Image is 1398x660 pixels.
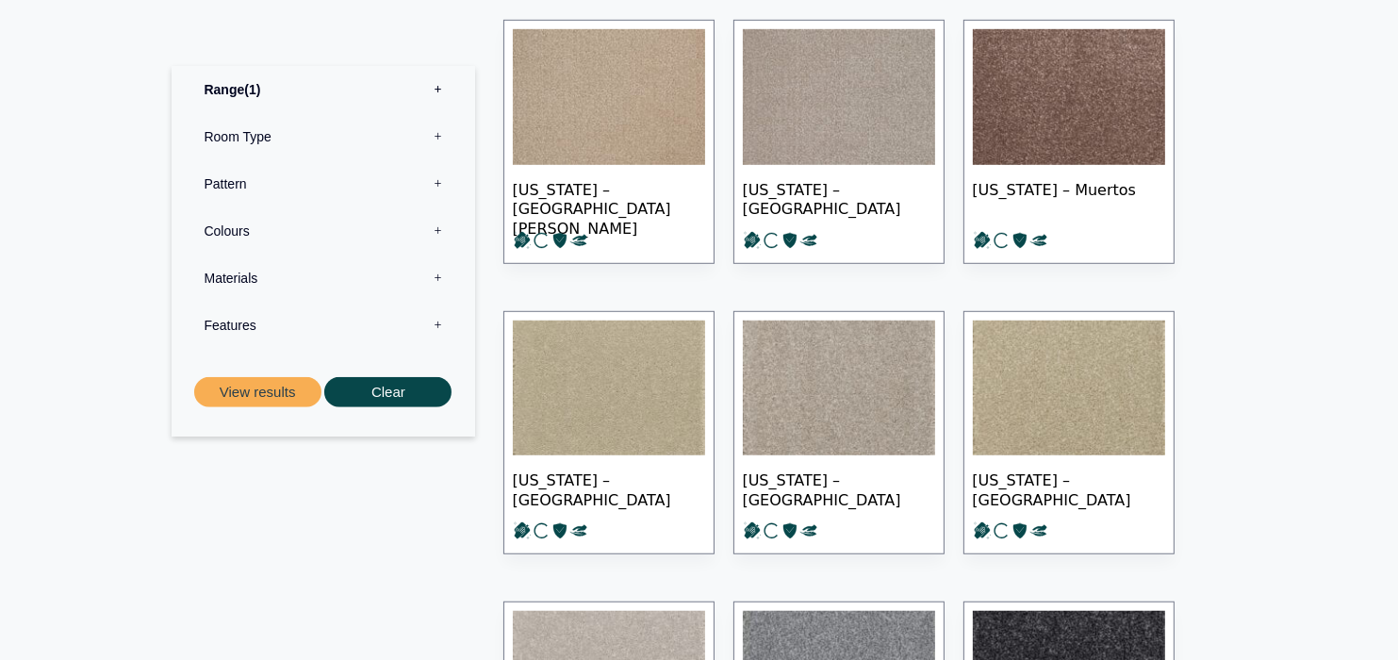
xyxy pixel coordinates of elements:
[733,20,945,264] a: [US_STATE] – [GEOGRAPHIC_DATA]
[503,20,715,264] a: [US_STATE] – [GEOGRAPHIC_DATA][PERSON_NAME]
[186,66,461,113] label: Range
[186,302,461,349] label: Features
[194,377,321,408] button: View results
[324,377,452,408] button: Clear
[244,82,260,97] span: 1
[186,113,461,160] label: Room Type
[973,455,1165,521] span: [US_STATE] – [GEOGRAPHIC_DATA]
[743,321,935,456] img: Puerto Rico Areabo
[186,255,461,302] label: Materials
[973,165,1165,231] span: [US_STATE] – Muertos
[503,311,715,555] a: [US_STATE] – [GEOGRAPHIC_DATA]
[513,321,705,456] img: Puerto Rico Toro Verde
[513,165,705,231] span: [US_STATE] – [GEOGRAPHIC_DATA][PERSON_NAME]
[963,311,1175,555] a: [US_STATE] – [GEOGRAPHIC_DATA]
[963,20,1175,264] a: [US_STATE] – Muertos
[186,207,461,255] label: Colours
[733,311,945,555] a: [US_STATE] – [GEOGRAPHIC_DATA]
[973,321,1165,456] img: Puerto Rico Cascada
[513,455,705,521] span: [US_STATE] – [GEOGRAPHIC_DATA]
[743,455,935,521] span: [US_STATE] – [GEOGRAPHIC_DATA]
[743,165,935,231] span: [US_STATE] – [GEOGRAPHIC_DATA]
[186,160,461,207] label: Pattern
